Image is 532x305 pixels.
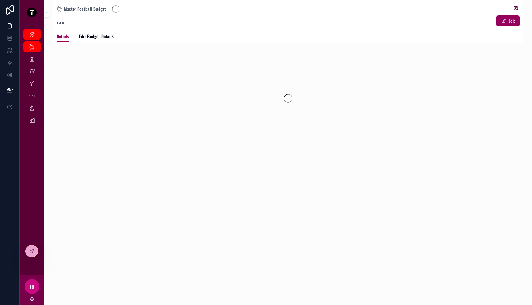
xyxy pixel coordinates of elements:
[496,15,520,26] button: Edit
[20,25,44,134] div: scrollable content
[57,33,69,39] span: Details
[57,31,69,42] a: Details
[64,6,106,12] span: Master Football Budget
[79,31,114,43] a: Edit Budget Details
[27,7,37,17] img: App logo
[30,283,34,290] span: JB
[79,33,114,39] span: Edit Budget Details
[57,6,106,12] a: Master Football Budget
